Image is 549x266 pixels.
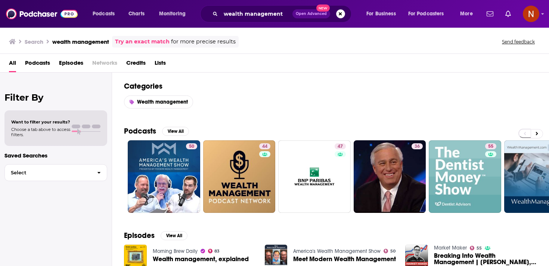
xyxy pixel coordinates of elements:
button: View All [162,127,189,136]
button: open menu [154,8,195,20]
button: Show profile menu [523,6,539,22]
a: 44 [203,140,276,213]
span: Breaking Into Wealth Management | [PERSON_NAME], Pictet Wealth Management [434,253,537,265]
span: 55 [477,247,482,250]
span: New [316,4,330,12]
a: All [9,57,16,72]
a: Charts [124,8,149,20]
h3: wealth management [52,38,109,45]
a: PodcastsView All [124,126,189,136]
a: Show notifications dropdown [502,7,514,20]
span: Charts [128,9,145,19]
a: 55 [485,143,496,149]
span: Select [5,170,91,175]
a: 83 [208,249,220,253]
a: EpisodesView All [124,231,187,240]
input: Search podcasts, credits, & more... [221,8,292,20]
span: 50 [189,143,194,150]
span: 47 [338,143,343,150]
span: 55 [488,143,493,150]
h2: Episodes [124,231,155,240]
span: More [460,9,473,19]
a: Market Maker [434,245,467,251]
span: Networks [92,57,117,72]
button: open menu [361,8,405,20]
a: 36 [412,143,423,149]
span: Podcasts [93,9,115,19]
span: 83 [214,250,220,253]
a: 55 [429,140,501,213]
a: 55 [470,246,482,250]
span: For Business [366,9,396,19]
span: for more precise results [171,37,236,46]
a: 36 [354,140,426,213]
a: 50 [384,249,396,253]
a: Show notifications dropdown [484,7,496,20]
a: 47 [278,140,351,213]
img: Podchaser - Follow, Share and Rate Podcasts [6,7,78,21]
span: 44 [262,143,267,150]
button: Open AdvancedNew [292,9,330,18]
button: open menu [455,8,482,20]
a: America's Wealth Management Show [293,248,381,254]
span: Monitoring [159,9,186,19]
h2: Podcasts [124,126,156,136]
p: Saved Searches [4,152,107,159]
a: 47 [335,143,346,149]
h2: Filter By [4,92,107,103]
span: 50 [390,250,396,253]
h2: Categories [124,82,537,91]
button: open menu [403,8,455,20]
a: 50 [128,140,200,213]
a: Morning Brew Daily [153,248,198,254]
a: Credits [126,57,146,72]
span: Logged in as AdelNBM [523,6,539,22]
span: Wealth management [137,99,188,105]
button: Send feedback [500,39,537,45]
a: 50 [186,143,197,149]
a: Wealth management, explained [153,256,249,262]
span: Choose a tab above to access filters. [11,127,70,137]
a: Meet Modern Wealth Management [293,256,396,262]
button: open menu [87,8,124,20]
img: User Profile [523,6,539,22]
span: 36 [415,143,420,150]
button: View All [161,231,187,240]
a: Lists [155,57,166,72]
a: Episodes [59,57,83,72]
h3: Search [25,38,43,45]
button: Select [4,164,107,181]
span: Open Advanced [296,12,327,16]
a: Breaking Into Wealth Management | Romy Cuadras, Pictet Wealth Management [434,253,537,265]
a: 44 [259,143,270,149]
a: Podcasts [25,57,50,72]
a: Wealth management [124,95,193,108]
span: For Podcasters [408,9,444,19]
div: Search podcasts, credits, & more... [207,5,359,22]
a: Try an exact match [115,37,170,46]
span: Want to filter your results? [11,119,70,125]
